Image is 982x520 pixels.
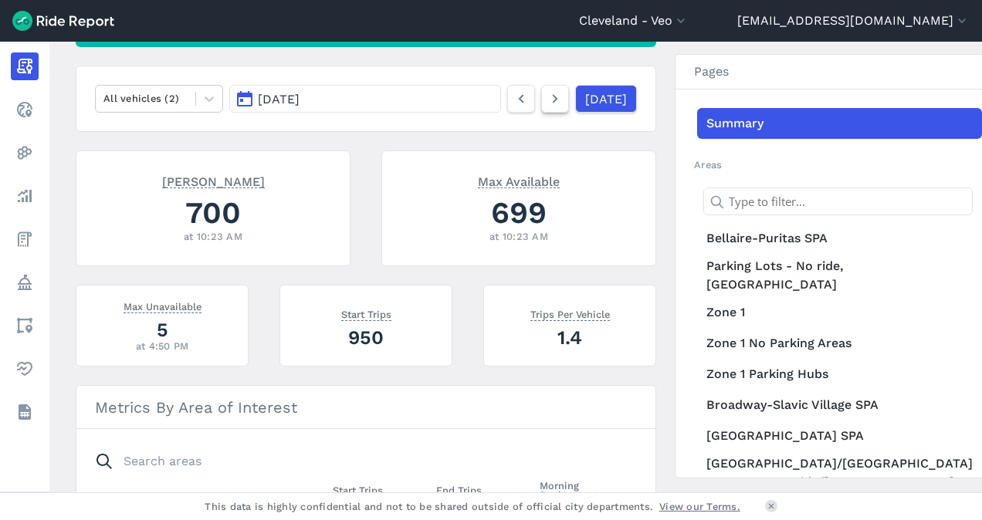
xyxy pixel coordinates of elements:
a: Heatmaps [11,139,39,167]
h3: Metrics By Area of Interest [76,386,655,429]
div: 5 [95,316,229,343]
span: [PERSON_NAME] [162,173,265,188]
a: Datasets [11,398,39,426]
span: Trips Per Vehicle [530,306,610,321]
input: Search areas [86,447,628,475]
div: 699 [401,191,637,234]
span: End Trips [436,481,482,497]
a: View our Terms. [659,499,740,514]
a: Areas [11,312,39,339]
span: Start Trips [333,481,383,497]
input: Type to filter... [703,187,973,215]
img: Ride Report [12,11,114,31]
a: Zone 1 [697,297,982,328]
a: [DATE] [575,85,637,113]
a: Zone 1 No Parking Areas [697,328,982,359]
a: Parking Lots - No ride, [GEOGRAPHIC_DATA] [697,254,982,297]
span: Max Available [478,173,560,188]
a: Zone 1 Parking Hubs [697,359,982,390]
button: Morning Deployment [540,477,637,505]
a: Policy [11,268,39,296]
h2: Areas [694,157,982,172]
span: Start Trips [341,306,391,321]
div: at 10:23 AM [401,229,637,244]
div: 950 [299,324,433,351]
a: Summary [697,108,982,139]
button: Start Trips [333,481,383,500]
div: 1.4 [503,324,637,351]
a: Analyze [11,182,39,210]
a: Fees [11,225,39,253]
a: Health [11,355,39,383]
span: Max Unavailable [124,298,201,313]
a: Realtime [11,96,39,123]
span: [DATE] [258,92,300,106]
a: [GEOGRAPHIC_DATA] SPA [697,420,982,451]
button: [EMAIL_ADDRESS][DOMAIN_NAME] [737,12,970,30]
div: at 4:50 PM [95,339,229,353]
span: Morning Deployment [540,477,637,501]
div: 700 [95,191,331,234]
a: Broadway-Slavic Village SPA [697,390,982,420]
a: Bellaire-Puritas SPA [697,223,982,254]
a: Report [11,52,39,80]
a: [GEOGRAPHIC_DATA]/[GEOGRAPHIC_DATA] Event Day No Ride/[GEOGRAPHIC_DATA] [697,451,982,495]
div: at 10:23 AM [95,229,331,244]
button: Cleveland - Veo [579,12,689,30]
button: End Trips [436,481,482,500]
button: [DATE] [229,85,501,113]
